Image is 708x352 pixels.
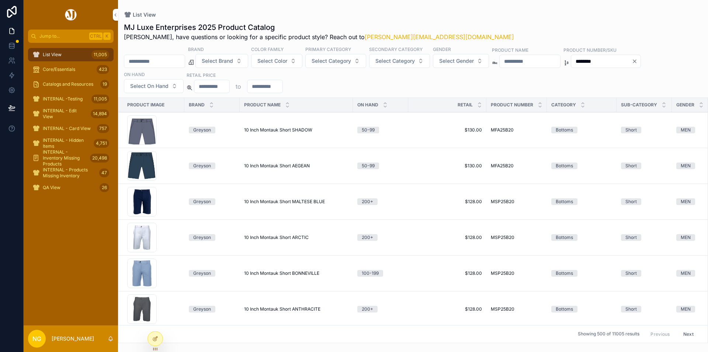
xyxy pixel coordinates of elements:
div: Bottoms [556,270,573,277]
span: 10 Inch Montauk Short ARCTIC [244,235,309,240]
label: Color Family [251,46,284,52]
a: Bottoms [551,306,612,312]
div: MEN [681,163,691,169]
label: On Hand [124,71,145,78]
a: List View11,005 [28,48,114,61]
button: Next [678,328,699,340]
a: Short [621,234,667,241]
div: 11,005 [91,50,109,59]
span: Jump to... [39,33,86,39]
span: INTERNAL - Inventory Missing Products [43,149,87,167]
a: 10 Inch Montauk Short SHADOW [244,127,348,133]
span: Select On Hand [130,82,169,90]
div: 100-199 [362,270,379,277]
span: Gender [676,102,694,108]
a: Short [621,270,667,277]
div: Short [625,306,637,312]
a: 10 Inch Montauk Short MALTESE BLUE [244,199,348,205]
a: Short [621,163,667,169]
a: $130.00 [413,163,482,169]
span: List View [43,52,62,58]
span: $128.00 [413,199,482,205]
div: 20,498 [90,154,109,163]
span: 10 Inch Montauk Short MALTESE BLUE [244,199,325,205]
p: [PERSON_NAME] [52,335,94,342]
div: 47 [99,168,109,177]
a: Short [621,127,667,133]
a: INTERNAL -Testing11,005 [28,92,114,106]
a: 200+ [357,234,404,241]
span: On Hand [357,102,378,108]
a: 10 Inch Montauk Short BONNEVILLE [244,270,348,276]
a: 200+ [357,306,404,312]
div: 26 [100,183,109,192]
div: Short [625,198,637,205]
span: INTERNAL - Hidden Items [43,137,91,149]
div: Bottoms [556,127,573,133]
img: App logo [64,9,78,21]
span: Product Image [127,102,164,108]
div: 4,751 [94,139,109,148]
a: Bottoms [551,270,612,277]
a: 100-199 [357,270,404,277]
a: 10 Inch Montauk Short ANTHRACITE [244,306,348,312]
div: Bottoms [556,198,573,205]
label: Brand [188,46,204,52]
div: Short [625,234,637,241]
span: Core/Essentials [43,66,75,72]
span: MSP25B20 [491,235,514,240]
span: 10 Inch Montauk Short AEGEAN [244,163,310,169]
a: Bottoms [551,234,612,241]
a: INTERNAL - Edit View14,894 [28,107,114,120]
a: $128.00 [413,306,482,312]
button: Select Button [433,54,489,68]
a: [PERSON_NAME][EMAIL_ADDRESS][DOMAIN_NAME] [365,33,514,41]
span: INTERNAL - Card View [43,126,91,131]
span: $130.00 [413,127,482,133]
div: MEN [681,270,691,277]
span: Sub-Category [621,102,657,108]
span: Select Category [375,57,415,65]
label: Retail Price [187,72,216,78]
button: Select Button [251,54,302,68]
div: 19 [100,80,109,89]
span: Category [551,102,576,108]
span: List View [133,11,156,18]
button: Select Button [195,54,248,68]
a: Bottoms [551,127,612,133]
a: INTERNAL - Card View757 [28,122,114,135]
a: INTERNAL - Hidden Items4,751 [28,137,114,150]
a: MSP25B20 [491,235,542,240]
div: Short [625,270,637,277]
span: K [104,33,110,39]
div: 14,894 [91,109,109,118]
div: Greyson [193,270,211,277]
a: $128.00 [413,235,482,240]
div: 50-99 [362,127,375,133]
div: Short [625,163,637,169]
a: Catalogs and Resources19 [28,78,114,91]
span: MSP25B20 [491,306,514,312]
span: Product Name [244,102,281,108]
a: Greyson [189,270,235,277]
div: Bottoms [556,234,573,241]
span: Product Number [491,102,533,108]
a: INTERNAL - Inventory Missing Products20,498 [28,151,114,165]
button: Select Button [369,54,430,68]
span: Select Color [257,57,287,65]
a: MSP25B20 [491,306,542,312]
button: Clear [632,58,641,64]
span: Retail [458,102,473,108]
span: MFA25B20 [491,163,514,169]
div: 423 [97,65,109,74]
span: Catalogs and Resources [43,81,93,87]
label: Secondary Category [369,46,423,52]
span: NG [32,334,41,343]
label: Product Name [492,47,528,53]
a: MSP25B20 [491,270,542,276]
span: 10 Inch Montauk Short ANTHRACITE [244,306,320,312]
a: Bottoms [551,163,612,169]
div: Greyson [193,163,211,169]
span: $128.00 [413,270,482,276]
